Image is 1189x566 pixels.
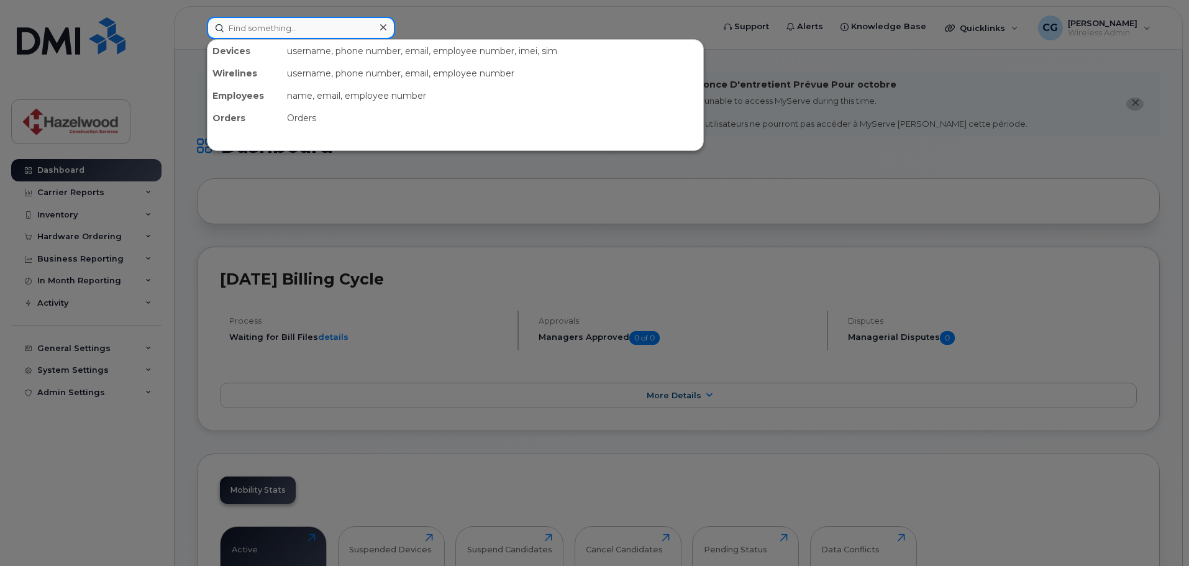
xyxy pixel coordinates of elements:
[207,107,282,129] div: Orders
[282,40,703,62] div: username, phone number, email, employee number, imei, sim
[207,62,282,84] div: Wirelines
[282,62,703,84] div: username, phone number, email, employee number
[207,84,282,107] div: Employees
[282,84,703,107] div: name, email, employee number
[282,107,703,129] div: Orders
[207,40,282,62] div: Devices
